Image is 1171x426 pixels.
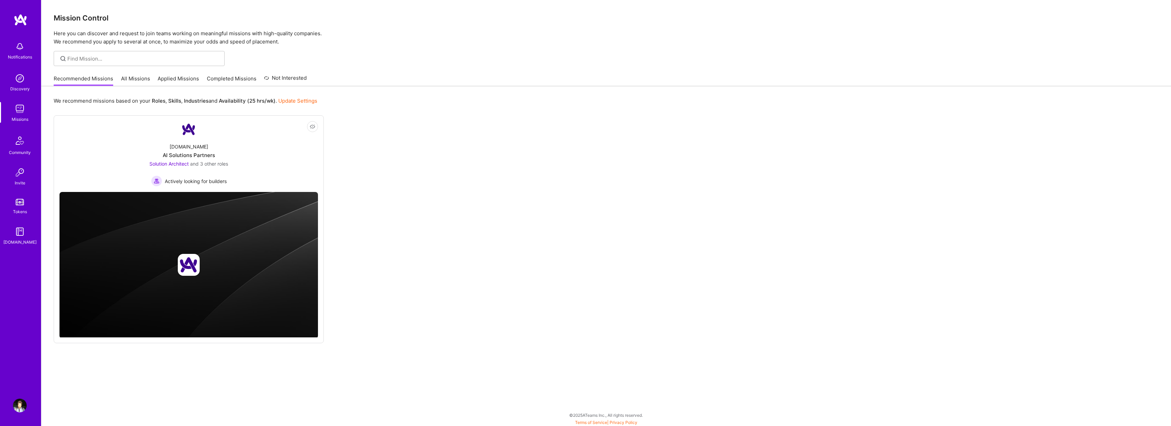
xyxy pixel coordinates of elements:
[170,143,208,150] div: [DOMAIN_NAME]
[610,420,637,425] a: Privacy Policy
[16,199,24,205] img: tokens
[278,98,317,104] a: Update Settings
[54,29,1159,46] p: Here you can discover and request to join teams working on meaningful missions with high-quality ...
[163,152,215,159] div: AI Solutions Partners
[151,176,162,186] img: Actively looking for builders
[152,98,165,104] b: Roles
[13,102,27,116] img: teamwork
[575,420,607,425] a: Terms of Service
[310,124,315,129] i: icon EyeClosed
[178,254,200,276] img: Company logo
[13,166,27,179] img: Invite
[13,72,27,85] img: discovery
[8,53,32,61] div: Notifications
[59,192,318,338] img: cover
[158,75,199,86] a: Applied Missions
[575,420,637,425] span: |
[12,116,28,123] div: Missions
[264,74,307,86] a: Not Interested
[181,121,197,138] img: Company Logo
[14,14,27,26] img: logo
[13,208,27,215] div: Tokens
[54,14,1159,22] h3: Mission Control
[67,55,219,62] input: Find Mission...
[13,225,27,238] img: guide book
[190,161,228,167] span: and 3 other roles
[149,161,189,167] span: Solution Architect
[41,406,1171,424] div: © 2025 ATeams Inc., All rights reserved.
[10,85,30,92] div: Discovery
[165,178,227,185] span: Actively looking for builders
[219,98,276,104] b: Availability (25 hrs/wk)
[13,40,27,53] img: bell
[3,238,37,246] div: [DOMAIN_NAME]
[207,75,256,86] a: Completed Missions
[59,55,67,63] i: icon SearchGrey
[13,399,27,412] img: User Avatar
[121,75,150,86] a: All Missions
[54,97,317,104] p: We recommend missions based on your , , and .
[184,98,209,104] b: Industries
[15,179,25,186] div: Invite
[12,132,28,149] img: Community
[54,75,113,86] a: Recommended Missions
[9,149,31,156] div: Community
[168,98,181,104] b: Skills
